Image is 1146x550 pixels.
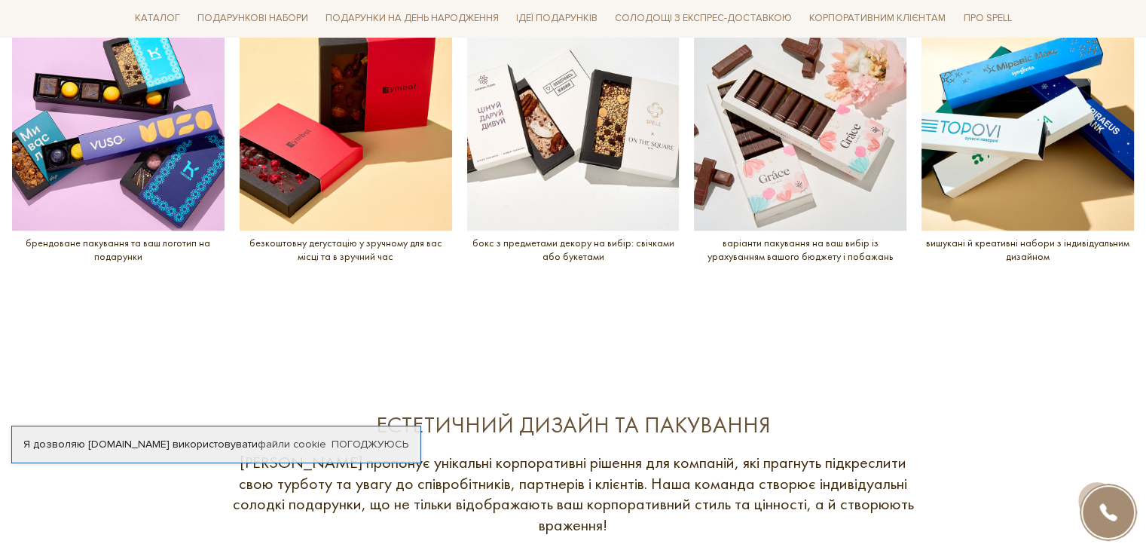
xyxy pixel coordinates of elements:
[12,19,225,231] img: брендоване пакування та ваш логотип на подарунки
[510,8,604,31] span: Ідеї подарунків
[467,237,680,263] p: бокс з предметами декору на вибір: свічками або букетами
[129,8,186,31] span: Каталог
[258,438,326,451] a: файли cookie
[191,8,314,31] span: Подарункові набори
[319,8,505,31] span: Подарунки на День народження
[694,19,906,231] img: варіанти пакування на ваш вибір із урахуванням вашого бюджету і побажань
[227,452,920,535] div: ​​[PERSON_NAME] пропонує унікальні корпоративні рішення для компаній, які прагнуть підкреслити св...
[12,438,420,451] div: Я дозволяю [DOMAIN_NAME] використовувати
[609,6,798,32] a: Солодощі з експрес-доставкою
[694,237,906,263] p: варіанти пакування на ваш вибір із урахуванням вашого бюджету і побажань
[467,19,680,231] img: бокс з предметами декору на вибір: свічками або букетами
[957,8,1017,31] span: Про Spell
[921,19,1134,231] img: вишукані й креативні набори з індивідуальним дизайном
[12,237,225,263] p: брендоване пакування та ваш логотип на подарунки
[227,411,920,440] div: ЕСТЕТИЧНИЙ ДИЗАЙН ТА ПАКУВАННЯ
[240,19,452,231] img: безкоштовну дегустацію у зручному для вас місці та в зручний час
[803,6,952,32] a: Корпоративним клієнтам
[332,438,408,451] a: Погоджуюсь
[240,237,452,263] p: безкоштовну дегустацію у зручному для вас місці та в зручний час
[921,237,1134,263] p: вишукані й креативні набори з індивідуальним дизайном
